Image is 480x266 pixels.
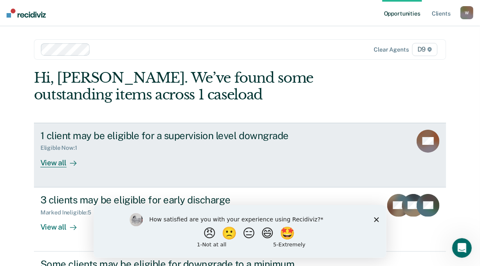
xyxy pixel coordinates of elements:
[40,130,327,142] div: 1 client may be eligible for a supervision level downgrade
[34,187,446,252] a: 3 clients may be eligible for early dischargeMarked Ineligible:5Eligible Now:2Pending:1Almost Eli...
[374,46,408,53] div: Clear agents
[40,151,86,167] div: View all
[40,216,86,232] div: View all
[94,205,386,258] iframe: Survey by Kim from Recidiviz
[40,194,327,206] div: 3 clients may be eligible for early discharge
[34,70,364,103] div: Hi, [PERSON_NAME]. We’ve found some outstanding items across 1 caseload
[460,6,473,19] button: W
[7,9,46,18] img: Recidiviz
[40,144,84,151] div: Eligible Now : 1
[34,123,446,187] a: 1 client may be eligible for a supervision level downgradeEligible Now:1View all
[40,209,98,216] div: Marked Ineligible : 5
[452,238,472,258] iframe: Intercom live chat
[412,43,438,56] span: D9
